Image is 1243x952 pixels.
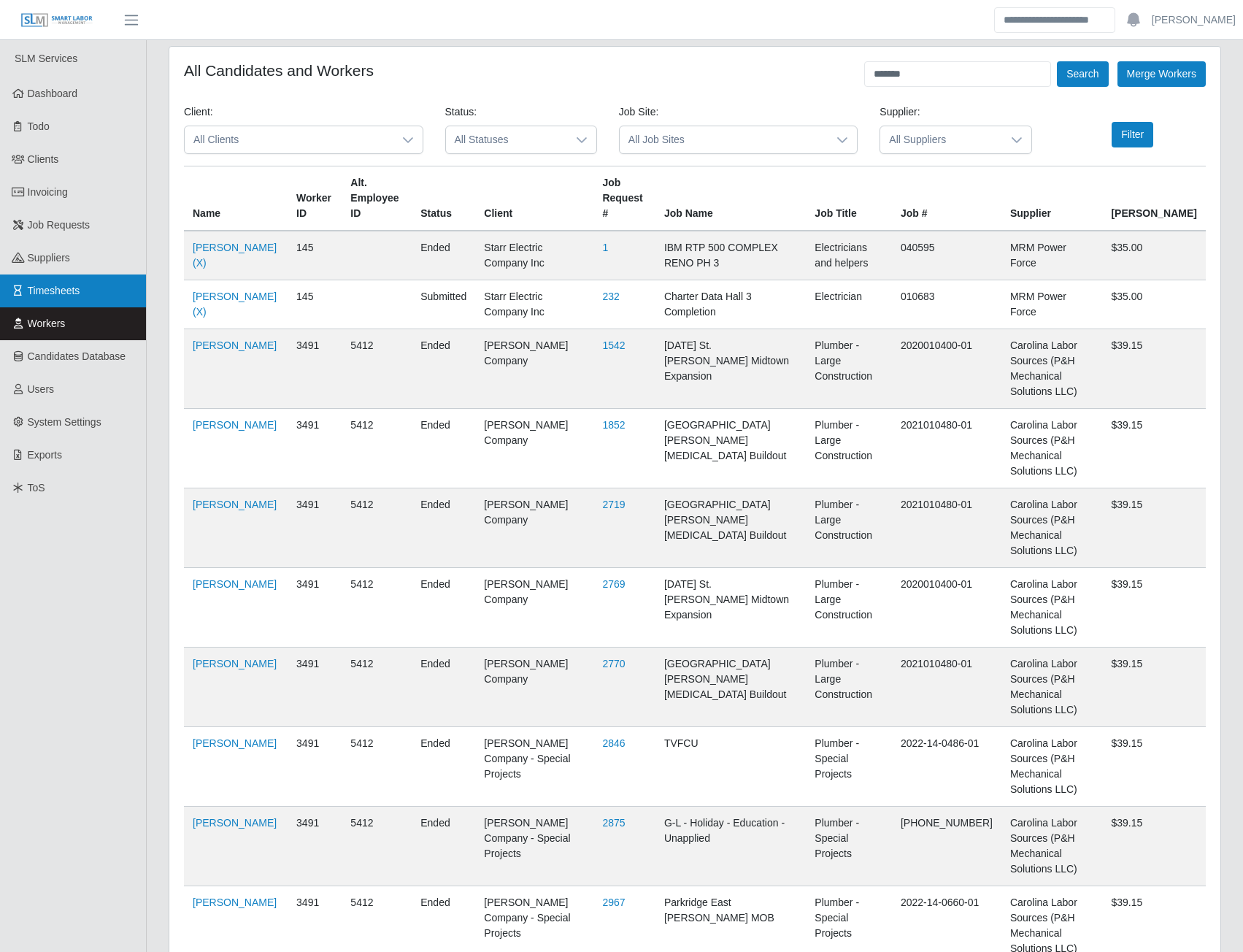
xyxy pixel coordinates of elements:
td: 3491 [288,648,342,727]
a: [PERSON_NAME] (X) [193,242,277,269]
td: ended [412,329,475,409]
h4: All Candidates and Workers [184,61,374,80]
td: Plumber - Large Construction [806,648,892,727]
td: $39.15 [1102,329,1206,409]
span: All Job Sites [620,126,828,153]
td: [GEOGRAPHIC_DATA][PERSON_NAME][MEDICAL_DATA] Buildout [655,488,806,568]
a: 1 [602,242,608,253]
a: 2875 [602,817,625,829]
th: Job Title [806,166,892,231]
td: [PERSON_NAME] Company [475,568,593,648]
a: 2719 [602,499,625,510]
td: 2021010480-01 [892,648,1001,727]
td: ended [412,409,475,488]
td: Plumber - Large Construction [806,488,892,568]
label: Job Site: [619,104,658,120]
a: 2770 [602,658,625,669]
span: SLM Services [15,53,77,64]
td: 145 [288,280,342,329]
td: Carolina Labor Sources (P&H Mechanical Solutions LLC) [1001,648,1103,727]
td: Carolina Labor Sources (P&H Mechanical Solutions LLC) [1001,488,1103,568]
span: Timesheets [28,285,80,296]
td: $39.15 [1102,488,1206,568]
td: TVFCU [655,727,806,807]
span: Dashboard [28,88,78,99]
td: Carolina Labor Sources (P&H Mechanical Solutions LLC) [1001,329,1103,409]
td: ended [412,727,475,807]
td: $39.15 [1102,409,1206,488]
button: Merge Workers [1117,61,1206,87]
td: Carolina Labor Sources (P&H Mechanical Solutions LLC) [1001,568,1103,648]
a: [PERSON_NAME] [1152,12,1236,28]
td: [PERSON_NAME] Company [475,648,593,727]
td: MRM Power Force [1001,231,1103,280]
td: Electrician [806,280,892,329]
td: [PERSON_NAME] Company [475,329,593,409]
td: Plumber - Large Construction [806,409,892,488]
td: Plumber - Large Construction [806,329,892,409]
td: $35.00 [1102,231,1206,280]
td: 2020010400-01 [892,568,1001,648]
td: ended [412,807,475,886]
td: $39.15 [1102,568,1206,648]
td: Plumber - Special Projects [806,807,892,886]
span: Job Requests [28,219,91,231]
td: 2021010480-01 [892,409,1001,488]
span: ToS [28,482,45,494]
td: 3491 [288,329,342,409]
td: $39.15 [1102,727,1206,807]
td: 010683 [892,280,1001,329]
span: Users [28,383,55,395]
a: [PERSON_NAME] [193,817,277,829]
span: Workers [28,318,66,329]
td: ended [412,231,475,280]
td: [DATE] St. [PERSON_NAME] Midtown Expansion [655,568,806,648]
td: 5412 [342,807,412,886]
img: SLM Logo [20,12,93,28]
td: 5412 [342,329,412,409]
a: 1542 [602,339,625,351]
span: Invoicing [28,186,68,198]
td: Starr Electric Company Inc [475,280,593,329]
td: $39.15 [1102,648,1206,727]
td: 2020010400-01 [892,329,1001,409]
th: Job # [892,166,1001,231]
td: [PERSON_NAME] Company [475,488,593,568]
a: [PERSON_NAME] [193,658,277,669]
td: 3491 [288,807,342,886]
a: [PERSON_NAME] [193,897,277,908]
a: 2846 [602,737,625,749]
span: All Statuses [446,126,567,153]
span: All Suppliers [880,126,1001,153]
td: $35.00 [1102,280,1206,329]
a: [PERSON_NAME] [193,339,277,351]
td: IBM RTP 500 COMPLEX RENO PH 3 [655,231,806,280]
td: 5412 [342,488,412,568]
a: [PERSON_NAME] [193,499,277,510]
td: ended [412,648,475,727]
td: Charter Data Hall 3 Completion [655,280,806,329]
td: 3491 [288,727,342,807]
td: 5412 [342,648,412,727]
td: [PERSON_NAME] Company [475,409,593,488]
td: [DATE] St. [PERSON_NAME] Midtown Expansion [655,329,806,409]
span: Suppliers [28,252,70,264]
th: Name [184,166,288,231]
td: 2021010480-01 [892,488,1001,568]
td: Carolina Labor Sources (P&H Mechanical Solutions LLC) [1001,409,1103,488]
a: 1852 [602,419,625,431]
td: [GEOGRAPHIC_DATA][PERSON_NAME][MEDICAL_DATA] Buildout [655,648,806,727]
input: Search [994,7,1115,33]
span: Todo [28,120,50,132]
td: Electricians and helpers [806,231,892,280]
td: 145 [288,231,342,280]
th: [PERSON_NAME] [1102,166,1206,231]
td: Plumber - Large Construction [806,568,892,648]
td: 5412 [342,727,412,807]
td: 3491 [288,488,342,568]
td: 3491 [288,409,342,488]
a: 2769 [602,578,625,590]
th: Supplier [1001,166,1103,231]
td: [PERSON_NAME] Company - Special Projects [475,807,593,886]
td: Carolina Labor Sources (P&H Mechanical Solutions LLC) [1001,807,1103,886]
